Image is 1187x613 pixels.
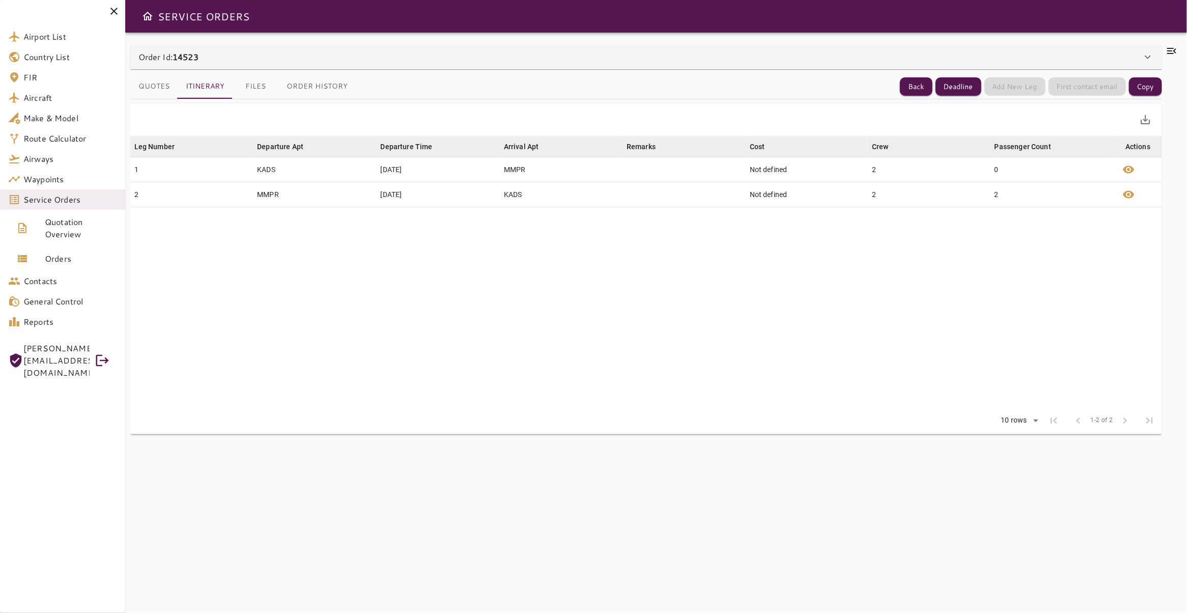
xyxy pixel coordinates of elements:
div: Remarks [627,141,656,153]
td: [DATE] [377,157,500,182]
span: Next Page [1113,408,1138,433]
span: Route Calculator [23,132,117,145]
span: Reports [23,316,117,328]
button: Order History [278,74,356,99]
span: Contacts [23,275,117,287]
td: 0 [991,157,1114,182]
td: KADS [253,157,376,182]
td: [DATE] [377,182,500,207]
button: Leg Details [1116,182,1141,207]
td: 2 [868,182,991,207]
button: Quotes [130,74,178,99]
span: Service Orders [23,193,117,206]
td: KADS [500,182,623,207]
button: Open drawer [137,6,158,26]
div: Leg Number [134,141,175,153]
span: Airways [23,153,117,165]
b: 14523 [173,51,199,63]
div: basic tabs example [130,74,356,99]
span: Make & Model [23,112,117,124]
span: Airport List [23,31,117,43]
span: Passenger Count [995,141,1064,153]
button: Back [900,77,932,96]
span: Crew [872,141,902,153]
div: Departure Time [381,141,433,153]
span: FIR [23,71,117,83]
div: Passenger Count [995,141,1051,153]
div: Crew [872,141,889,153]
span: Arrival Apt [504,141,552,153]
td: 2 [130,182,253,207]
span: Country List [23,51,117,63]
span: Remarks [627,141,669,153]
span: [PERSON_NAME][EMAIL_ADDRESS][DOMAIN_NAME] [23,342,90,379]
span: Aircraft [23,92,117,104]
div: 10 rows [999,416,1030,425]
span: Departure Time [381,141,446,153]
button: Copy [1129,77,1162,96]
span: Departure Apt [257,141,317,153]
td: 2 [991,182,1114,207]
td: MMPR [500,157,623,182]
span: Last Page [1138,408,1162,433]
p: Order Id: [138,51,199,63]
td: Not defined [746,157,868,182]
div: Cost [750,141,765,153]
td: 1 [130,157,253,182]
span: Orders [45,253,117,265]
td: MMPR [253,182,376,207]
span: visibility [1122,188,1135,201]
button: Leg Details [1116,157,1141,182]
span: visibility [1122,163,1135,176]
button: Files [233,74,278,99]
td: 2 [868,157,991,182]
span: Quotation Overview [45,216,117,240]
div: Order Id:14523 [130,45,1162,69]
td: Not defined [746,182,868,207]
span: First Page [1042,408,1066,433]
div: Departure Apt [257,141,303,153]
button: Itinerary [178,74,233,99]
span: General Control [23,295,117,308]
span: save_alt [1140,114,1152,126]
span: 1-2 of 2 [1091,415,1113,426]
div: 10 rows [995,413,1042,428]
h6: SERVICE ORDERS [158,8,250,24]
div: Arrival Apt [504,141,539,153]
button: Deadline [936,77,981,96]
span: Leg Number [134,141,188,153]
span: Previous Page [1066,408,1091,433]
button: Export [1134,107,1158,132]
span: Waypoints [23,173,117,185]
span: Cost [750,141,778,153]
